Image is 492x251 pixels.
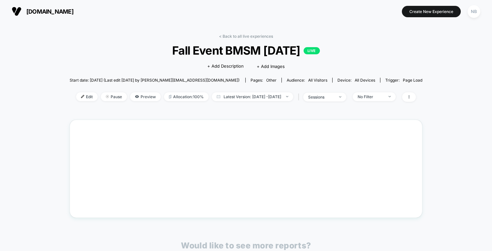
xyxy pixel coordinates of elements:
[26,8,74,15] span: [DOMAIN_NAME]
[257,64,285,69] span: + Add Images
[308,95,334,99] div: sessions
[339,96,341,98] img: end
[212,92,293,101] span: Latest Version: [DATE] - [DATE]
[308,78,327,83] span: All Visitors
[287,78,327,83] div: Audience:
[106,95,109,98] img: end
[217,95,220,98] img: calendar
[468,5,480,18] div: NB
[358,94,384,99] div: No Filter
[81,95,84,98] img: edit
[389,96,391,97] img: end
[87,44,404,57] span: Fall Event BMSM [DATE]
[12,7,21,16] img: Visually logo
[130,92,161,101] span: Preview
[219,34,273,39] a: < Back to all live experiences
[385,78,422,83] div: Trigger:
[266,78,277,83] span: other
[76,92,98,101] span: Edit
[332,78,380,83] span: Device:
[164,92,209,101] span: Allocation: 100%
[403,78,422,83] span: Page Load
[101,92,127,101] span: Pause
[286,96,288,97] img: end
[355,78,375,83] span: all devices
[296,92,303,102] span: |
[207,63,244,70] span: + Add Description
[251,78,277,83] div: Pages:
[402,6,461,17] button: Create New Experience
[181,241,311,250] p: Would like to see more reports?
[70,78,239,83] span: Start date: [DATE] (Last edit [DATE] by [PERSON_NAME][EMAIL_ADDRESS][DOMAIN_NAME])
[304,47,320,54] p: LIVE
[169,95,171,99] img: rebalance
[466,5,482,18] button: NB
[10,6,75,17] button: [DOMAIN_NAME]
